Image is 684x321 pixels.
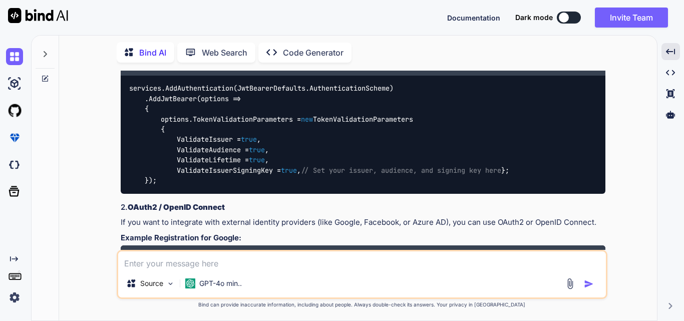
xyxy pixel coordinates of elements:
strong: OAuth2 / OpenID Connect [128,202,225,212]
img: darkCloudIdeIcon [6,156,23,173]
span: true [249,156,265,165]
span: new [301,115,313,124]
p: GPT-4o min.. [199,278,242,288]
img: premium [6,129,23,146]
span: Dark mode [515,13,553,23]
img: icon [584,279,594,289]
p: Source [140,278,163,288]
span: true [249,145,265,154]
img: chat [6,48,23,65]
img: ai-studio [6,75,23,92]
img: settings [6,289,23,306]
p: Code Generator [283,47,344,59]
img: Bind AI [8,8,68,23]
p: Bind AI [139,47,166,59]
span: true [241,135,257,144]
p: Bind can provide inaccurate information, including about people. Always double-check its answers.... [117,301,607,308]
img: attachment [564,278,576,289]
img: githubLight [6,102,23,119]
span: Documentation [447,14,500,22]
p: Web Search [202,47,247,59]
span: true [281,166,297,175]
span: // Set your issuer, audience, and signing key here [301,166,501,175]
strong: Example Registration for Google: [121,233,241,242]
p: If you want to integrate with external identity providers (like Google, Facebook, or Azure AD), y... [121,217,605,228]
code: services.AddAuthentication(JwtBearerDefaults.AuthenticationScheme) .AddJwtBearer(options => { opt... [129,83,509,185]
img: GPT-4o mini [185,278,195,288]
img: Pick Models [166,279,175,288]
button: Documentation [447,13,500,23]
button: Invite Team [595,8,668,28]
h3: 2. [121,202,605,213]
